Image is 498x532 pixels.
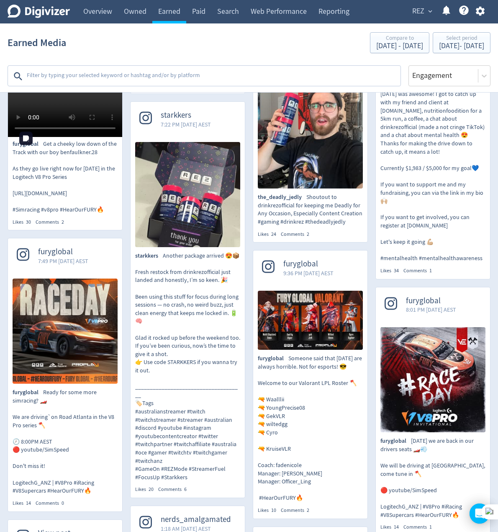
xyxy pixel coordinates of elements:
[258,354,288,363] span: furyglobal
[62,500,64,506] span: 0
[36,500,69,507] div: Comments
[426,8,434,15] span: expand_more
[158,486,191,493] div: Comments
[253,8,367,238] a: the_deadly_jedly10:20 AM [DATE] AESTShoutout to drinkrezofficial for keeping me Deadly for Any Oc...
[258,354,363,502] p: Someone said that [DATE] are always horrible. Not for esports! 😎 Welcome to our Valorant LPL Rost...
[13,388,118,495] p: Ready for some more simracing? 🏎️ We are driving`on Road Atlanta in the V8 Pro series 🪓 🕗 8:00PM ...
[406,305,456,314] span: 8:01 PM [DATE] AEST
[380,524,403,531] div: Likes
[429,267,432,274] span: 1
[370,32,429,53] button: Compare to[DATE] - [DATE]
[13,140,118,214] p: Get a cheeky low down of the Track with our boy benfaulkner.28 As they go live right now for [DAT...
[380,437,485,519] p: [DATE] we are back in our drivers seats 🏎️💨 We will be driving at [GEOGRAPHIC_DATA], come tune in...
[135,486,158,493] div: Likes
[394,267,399,274] span: 34
[439,35,484,42] div: Select period
[433,32,490,53] button: Select period[DATE]- [DATE]
[307,507,309,514] span: 2
[409,5,434,18] button: REZ
[38,257,88,265] span: 7:49 PM [DATE] AEST
[271,507,276,514] span: 10
[38,247,88,257] span: furyglobal
[8,238,122,506] a: furyglobal7:49 PM [DATE] AESTReady for some more simracing? 🏎️ We are driving`on Road Atlanta in ...
[281,231,314,238] div: Comments
[253,251,367,514] a: furyglobal9:36 PM [DATE] AESTSomeone said that Monday's are always horrible. Not for esports! 😎 W...
[149,486,154,493] span: 20
[258,231,281,238] div: Likes
[283,259,334,269] span: furyglobal
[380,49,485,262] p: Day 26 of running 5km a day in July to support mental health with beyondblueofficial and #BeyondT...
[184,486,187,493] span: 6
[135,252,163,260] span: starkkers
[271,231,276,238] span: 24
[13,500,36,507] div: Likes
[26,219,31,225] span: 30
[135,252,240,482] p: Another package arrived 😍📦 Fresh restock from drinkrezofficial just landed and honestly, I’m so k...
[161,111,211,120] span: starkkers
[429,524,432,530] span: 1
[412,5,424,18] span: REZ
[470,504,490,524] div: Open Intercom Messenger
[439,42,484,50] div: [DATE] - [DATE]
[13,279,118,384] img: Ready for some more simracing? 🏎️ We are driving`on Road Atlanta in the V8 Pro series 🪓 🕗 8:00PM ...
[8,29,66,56] h1: Earned Media
[258,193,363,226] p: Shoutout to drinkrezofficial for keeping me Deadly for Any Occasion, Especially Content Creation ...
[258,507,281,514] div: Likes
[376,35,423,42] div: Compare to
[380,437,411,445] span: furyglobal
[380,327,485,432] img: Today we are back in our drivers seats 🏎️💨 We will be driving at Jerez, come tune in 🪓 🔴 youtube/...
[394,524,399,530] span: 14
[376,287,490,531] a: furyglobal8:01 PM [DATE] AESTToday we are back in our drivers seats 🏎️💨 We will be driving at Jer...
[258,48,363,189] img: Shoutout to drinkrezofficial for keeping me Deadly for Any Occasion, Especially Content Creation ...
[403,524,436,531] div: Comments
[8,44,122,226] a: furyglobal8:26 PM [DATE] AESTfuryglobalGet a cheeky low down of the Track with our boy benfaulkne...
[131,102,245,493] a: starkkers7:22 PM [DATE] AESTAnother package arrived 😍📦 Fresh restock from drinkrezofficial just l...
[36,219,69,226] div: Comments
[258,193,306,201] span: the_deadly_jedly
[406,296,456,306] span: furyglobal
[26,500,31,506] span: 14
[380,267,403,274] div: Likes
[281,507,314,514] div: Comments
[13,388,43,397] span: furyglobal
[13,219,36,226] div: Likes
[62,219,64,225] span: 2
[135,142,240,247] img: Another package arrived 😍📦 Fresh restock from drinkrezofficial just landed and honestly, I’m so k...
[307,231,309,238] span: 2
[13,140,43,148] span: furyglobal
[161,120,211,129] span: 7:22 PM [DATE] AEST
[283,269,334,277] span: 9:36 PM [DATE] AEST
[376,42,423,50] div: [DATE] - [DATE]
[403,267,436,274] div: Comments
[161,515,231,524] span: nerds_amalgamated
[258,291,363,350] img: Someone said that Monday's are always horrible. Not for esports! 😎 Welcome to our Valorant LPL Ro...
